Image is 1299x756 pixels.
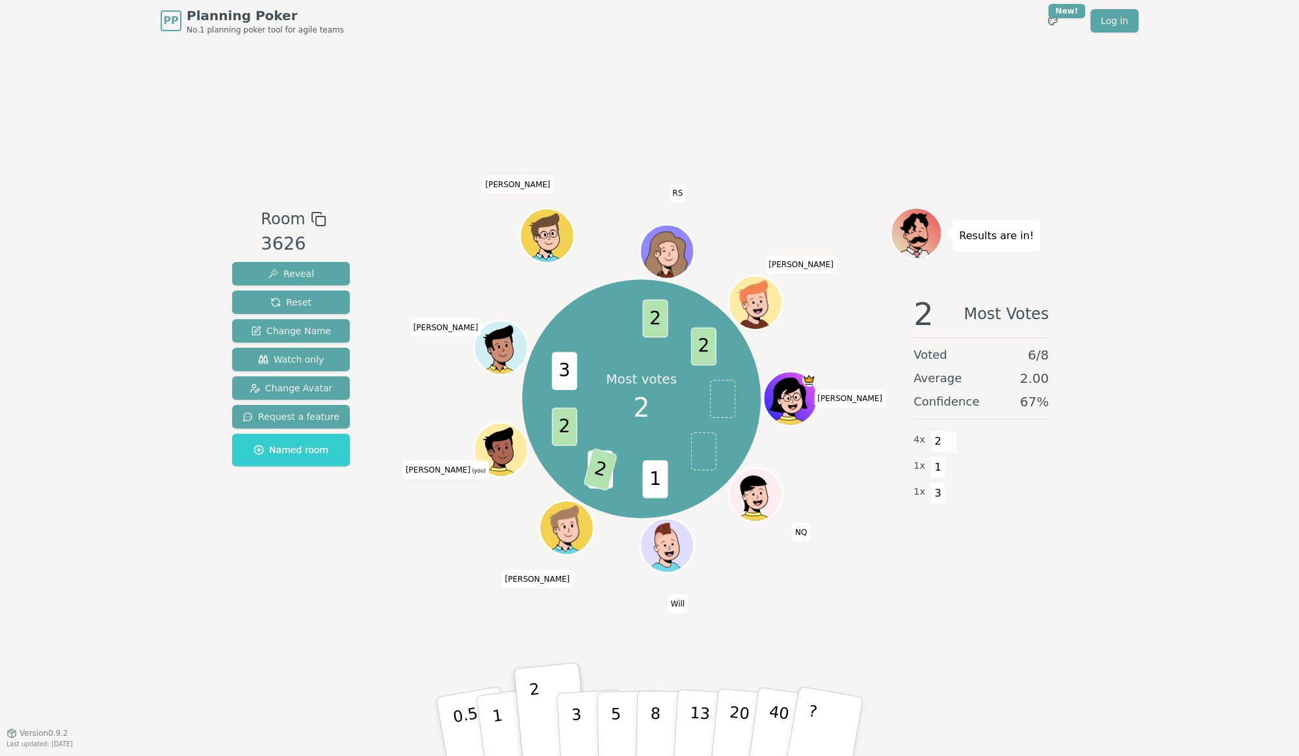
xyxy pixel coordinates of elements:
[1048,4,1085,18] div: New!
[669,185,686,203] span: Click to change your name
[232,434,350,466] button: Named room
[643,300,668,338] span: 2
[814,389,886,408] span: Click to change your name
[964,298,1049,330] span: Most Votes
[913,459,925,473] span: 1 x
[482,176,553,194] span: Click to change your name
[606,370,677,388] p: Most votes
[913,346,947,364] span: Voted
[476,424,527,475] button: Click to change your avatar
[268,267,314,280] span: Reveal
[552,408,577,446] span: 2
[792,523,810,541] span: Click to change your name
[402,461,489,479] span: Click to change your name
[232,291,350,314] button: Reset
[913,485,925,499] span: 1 x
[232,376,350,400] button: Change Avatar
[250,382,333,395] span: Change Avatar
[1090,9,1138,33] a: Log in
[187,25,344,35] span: No.1 planning poker tool for agile teams
[232,319,350,343] button: Change Name
[261,231,326,257] div: 3626
[930,430,945,452] span: 2
[163,13,178,29] span: PP
[261,207,305,231] span: Room
[529,680,545,751] p: 2
[1041,9,1064,33] button: New!
[470,468,486,474] span: (you)
[270,296,311,309] span: Reset
[1028,346,1049,364] span: 6 / 8
[251,324,331,337] span: Change Name
[802,373,816,387] span: Heidi is the host
[20,728,68,738] span: Version 0.9.2
[1020,393,1049,411] span: 67 %
[161,7,344,35] a: PPPlanning PokerNo.1 planning poker tool for agile teams
[930,456,945,478] span: 1
[1019,369,1049,387] span: 2.00
[501,570,573,588] span: Click to change your name
[959,227,1034,245] p: Results are in!
[187,7,344,25] span: Planning Poker
[913,369,962,387] span: Average
[765,255,837,274] span: Click to change your name
[243,410,339,423] span: Request a feature
[258,353,324,366] span: Watch only
[232,405,350,428] button: Request a feature
[7,728,68,738] button: Version0.9.2
[643,460,668,499] span: 1
[667,595,688,613] span: Click to change your name
[410,319,482,337] span: Click to change your name
[913,433,925,447] span: 4 x
[633,388,649,427] span: 2
[583,448,618,491] span: 2
[254,443,328,456] span: Named room
[232,262,350,285] button: Reveal
[232,348,350,371] button: Watch only
[930,482,945,504] span: 3
[913,393,979,411] span: Confidence
[913,298,934,330] span: 2
[691,328,716,366] span: 2
[552,352,577,390] span: 3
[7,740,73,748] span: Last updated: [DATE]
